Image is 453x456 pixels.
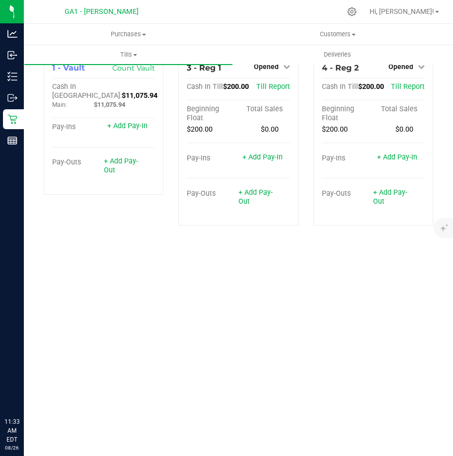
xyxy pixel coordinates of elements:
[7,72,17,81] inline-svg: Inventory
[373,188,407,206] a: + Add Pay-Out
[322,82,358,91] span: Cash In Till
[52,82,122,100] span: Cash In [GEOGRAPHIC_DATA]:
[261,125,279,134] span: $0.00
[24,24,233,45] a: Purchases
[370,7,434,15] span: Hi, [PERSON_NAME]!
[122,91,157,100] span: $11,075.94
[223,82,249,91] span: $200.00
[187,154,238,163] div: Pay-Ins
[7,29,17,39] inline-svg: Analytics
[187,189,238,198] div: Pay-Outs
[322,154,374,163] div: Pay-Ins
[242,153,283,161] a: + Add Pay-In
[388,63,413,71] span: Opened
[322,125,348,134] span: $200.00
[322,105,374,123] div: Beginning Float
[65,7,139,16] span: GA1 - [PERSON_NAME]
[24,44,233,65] a: Tills
[256,82,290,91] a: Till Report
[104,157,138,174] a: + Add Pay-Out
[187,105,238,123] div: Beginning Float
[24,50,232,59] span: Tills
[187,63,221,73] span: 3 - Reg 1
[322,189,374,198] div: Pay-Outs
[52,101,67,108] span: Main:
[10,377,40,406] iframe: Resource center
[107,122,148,130] a: + Add Pay-In
[346,7,358,16] div: Manage settings
[4,417,19,444] p: 11:33 AM EDT
[52,63,85,73] span: 1 - Vault
[310,50,365,59] span: Deliveries
[7,93,17,103] inline-svg: Outbound
[52,123,104,132] div: Pay-Ins
[254,63,279,71] span: Opened
[29,375,41,387] iframe: Resource center unread badge
[238,105,290,114] div: Total Sales
[373,105,425,114] div: Total Sales
[395,125,413,134] span: $0.00
[7,50,17,60] inline-svg: Inbound
[112,64,155,73] a: Count Vault
[94,101,125,108] span: $11,075.94
[7,136,17,146] inline-svg: Reports
[322,63,359,73] span: 4 - Reg 2
[187,125,213,134] span: $200.00
[24,30,233,39] span: Purchases
[7,114,17,124] inline-svg: Retail
[358,82,384,91] span: $200.00
[377,153,417,161] a: + Add Pay-In
[187,82,223,91] span: Cash In Till
[238,188,273,206] a: + Add Pay-Out
[233,30,442,39] span: Customers
[52,158,104,167] div: Pay-Outs
[233,44,442,65] a: Deliveries
[233,24,442,45] a: Customers
[391,82,425,91] a: Till Report
[4,444,19,452] p: 08/26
